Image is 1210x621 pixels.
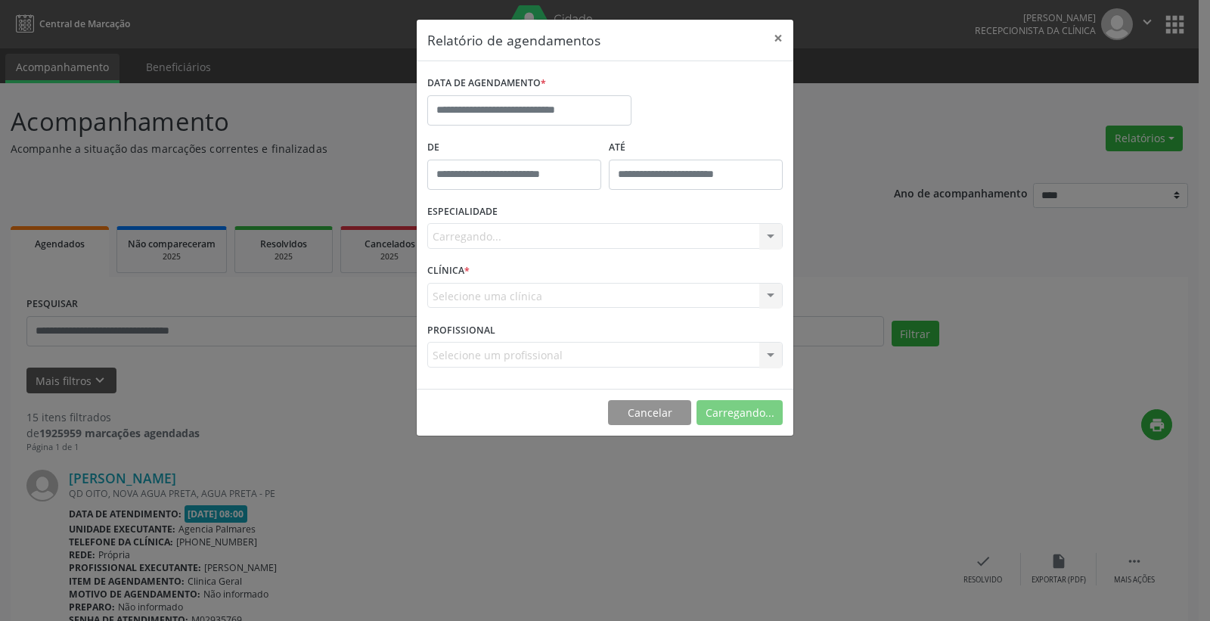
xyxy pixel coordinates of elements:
label: PROFISSIONAL [427,318,495,342]
label: CLÍNICA [427,259,470,283]
label: DATA DE AGENDAMENTO [427,72,546,95]
button: Carregando... [697,400,783,426]
label: ATÉ [609,136,783,160]
button: Cancelar [608,400,691,426]
h5: Relatório de agendamentos [427,30,600,50]
label: ESPECIALIDADE [427,200,498,224]
label: De [427,136,601,160]
button: Close [763,20,793,57]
